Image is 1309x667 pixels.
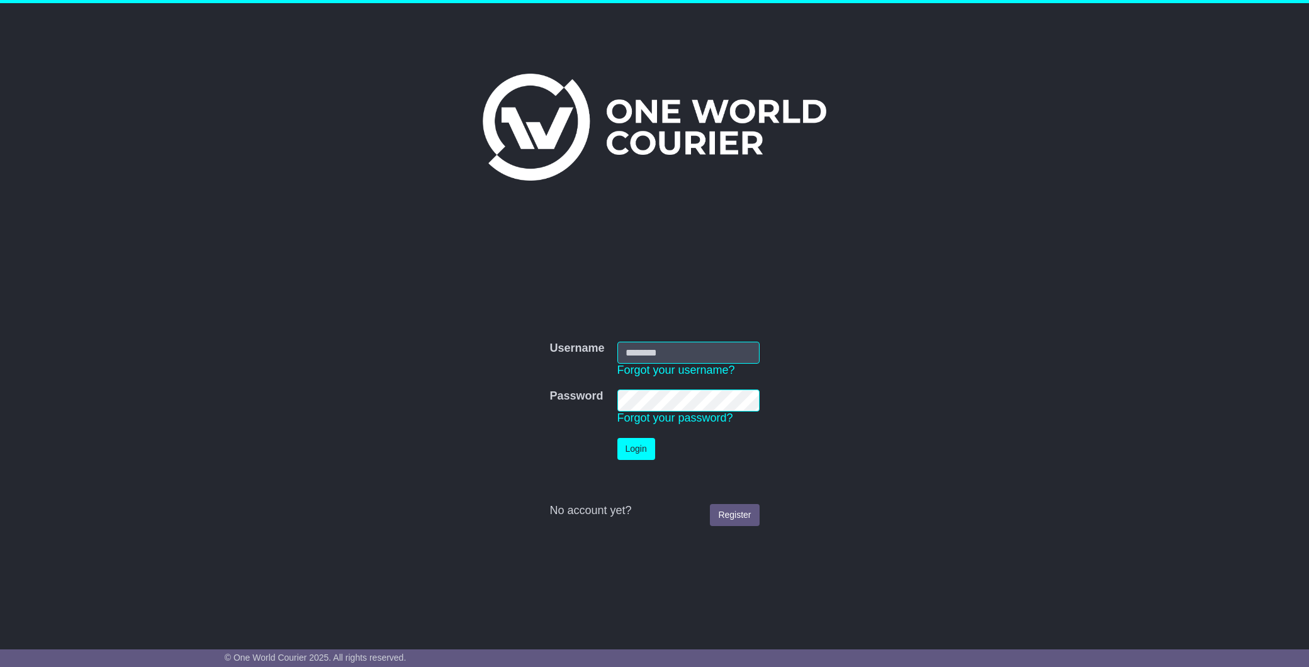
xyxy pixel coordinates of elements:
[617,438,655,460] button: Login
[617,412,733,424] a: Forgot your password?
[225,653,407,663] span: © One World Courier 2025. All rights reserved.
[549,342,604,356] label: Username
[710,504,759,526] a: Register
[617,364,735,376] a: Forgot your username?
[549,390,603,403] label: Password
[549,504,759,518] div: No account yet?
[483,74,826,181] img: One World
